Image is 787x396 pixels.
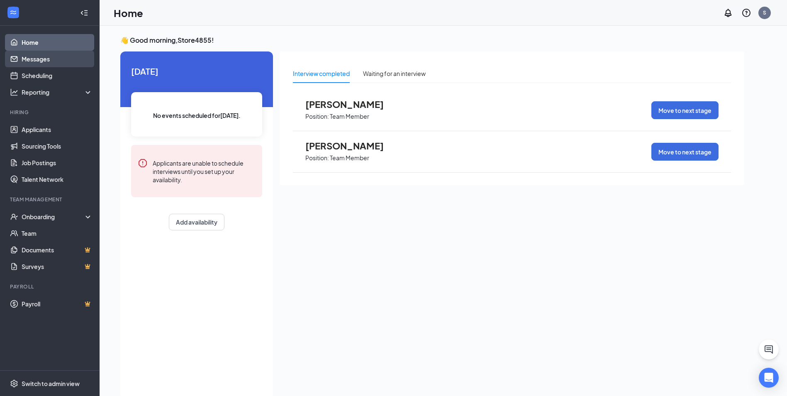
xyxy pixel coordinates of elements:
[759,340,779,359] button: ChatActive
[651,143,719,161] button: Move to next stage
[759,368,779,388] div: Open Intercom Messenger
[741,8,751,18] svg: QuestionInfo
[80,9,88,17] svg: Collapse
[305,140,397,151] span: [PERSON_NAME]
[293,69,350,78] div: Interview completed
[153,111,241,120] span: No events scheduled for [DATE] .
[22,242,93,258] a: DocumentsCrown
[153,158,256,184] div: Applicants are unable to schedule interviews until you set up your availability.
[22,213,85,221] div: Onboarding
[763,9,766,16] div: S
[22,258,93,275] a: SurveysCrown
[9,8,17,17] svg: WorkstreamLogo
[169,214,224,230] button: Add availability
[131,65,262,78] span: [DATE]
[22,225,93,242] a: Team
[22,121,93,138] a: Applicants
[22,379,80,388] div: Switch to admin view
[330,112,369,120] p: Team Member
[10,283,91,290] div: Payroll
[10,196,91,203] div: Team Management
[10,213,18,221] svg: UserCheck
[22,138,93,154] a: Sourcing Tools
[22,51,93,67] a: Messages
[363,69,426,78] div: Waiting for an interview
[723,8,733,18] svg: Notifications
[22,171,93,188] a: Talent Network
[114,6,143,20] h1: Home
[305,99,397,110] span: [PERSON_NAME]
[22,296,93,312] a: PayrollCrown
[138,158,148,168] svg: Error
[22,88,93,96] div: Reporting
[22,67,93,84] a: Scheduling
[10,109,91,116] div: Hiring
[10,379,18,388] svg: Settings
[10,88,18,96] svg: Analysis
[764,345,774,354] svg: ChatActive
[120,36,744,45] h3: 👋 Good morning, Store4855 !
[22,154,93,171] a: Job Postings
[330,154,369,162] p: Team Member
[651,101,719,119] button: Move to next stage
[22,34,93,51] a: Home
[305,154,329,162] p: Position:
[305,112,329,120] p: Position:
